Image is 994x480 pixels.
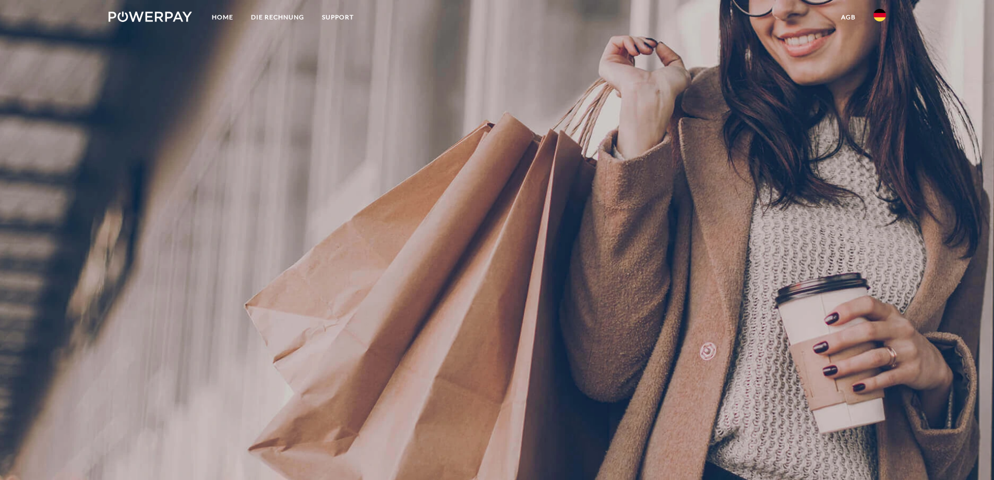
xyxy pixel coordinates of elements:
a: Home [203,8,242,27]
img: de [873,9,886,21]
a: SUPPORT [313,8,363,27]
a: DIE RECHNUNG [242,8,313,27]
img: logo-powerpay-white.svg [109,11,193,22]
a: agb [832,8,865,27]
